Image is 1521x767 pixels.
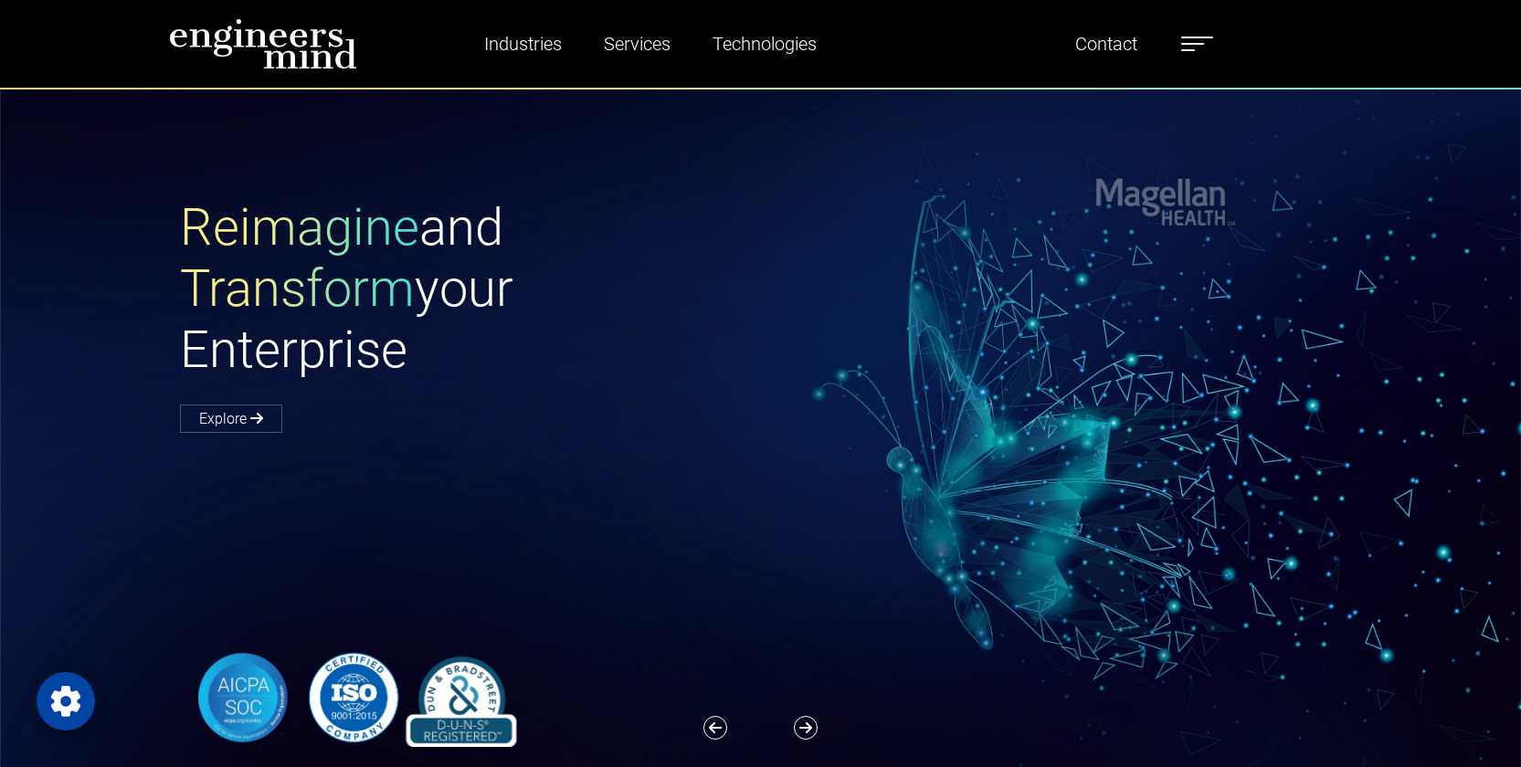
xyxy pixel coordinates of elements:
a: Services [597,23,678,65]
a: Industries [477,23,569,65]
img: logo [169,18,357,69]
h1: and your Enterprise [180,197,761,382]
a: Technologies [705,23,824,65]
a: Explore [180,405,282,433]
a: Contact [1068,23,1145,65]
span: Transform [180,258,415,319]
img: banner-logo [180,648,525,747]
span: Reimagine [180,197,419,257]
